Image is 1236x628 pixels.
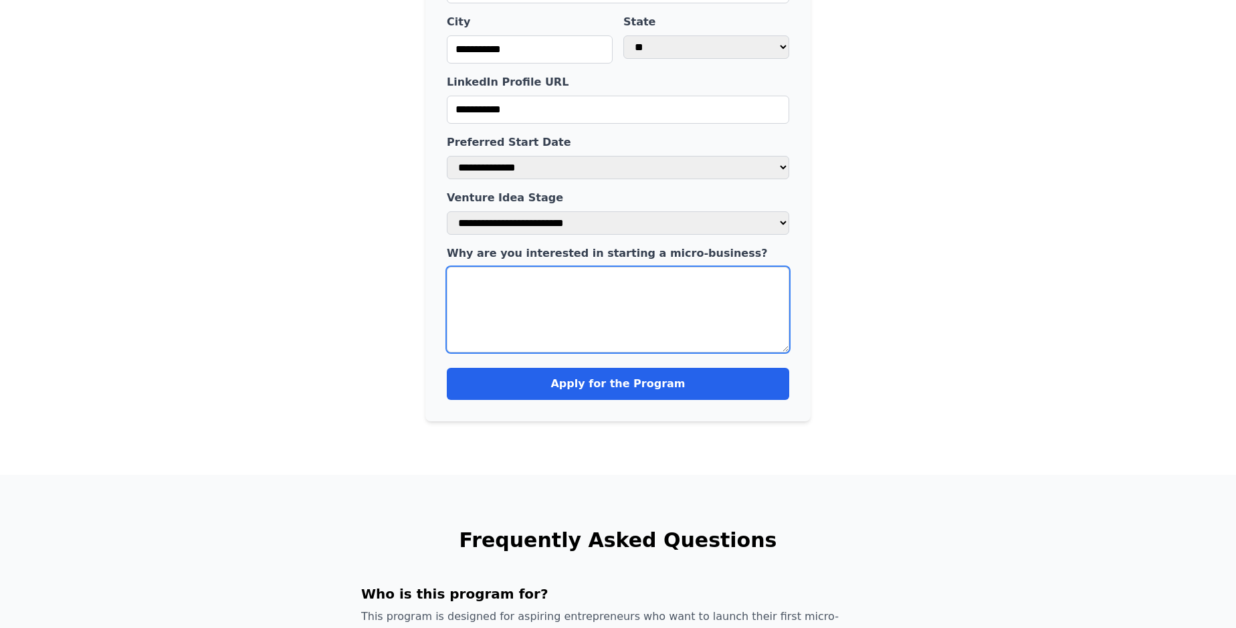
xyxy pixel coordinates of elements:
[447,245,789,261] label: Why are you interested in starting a micro-business?
[447,368,789,400] button: Apply for the Program
[623,14,789,30] label: State
[447,190,789,206] label: Venture Idea Stage
[447,14,613,30] label: City
[361,585,875,603] h3: Who is this program for?
[447,74,789,90] label: LinkedIn Profile URL
[447,134,789,150] label: Preferred Start Date
[201,528,1035,552] h2: Frequently Asked Questions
